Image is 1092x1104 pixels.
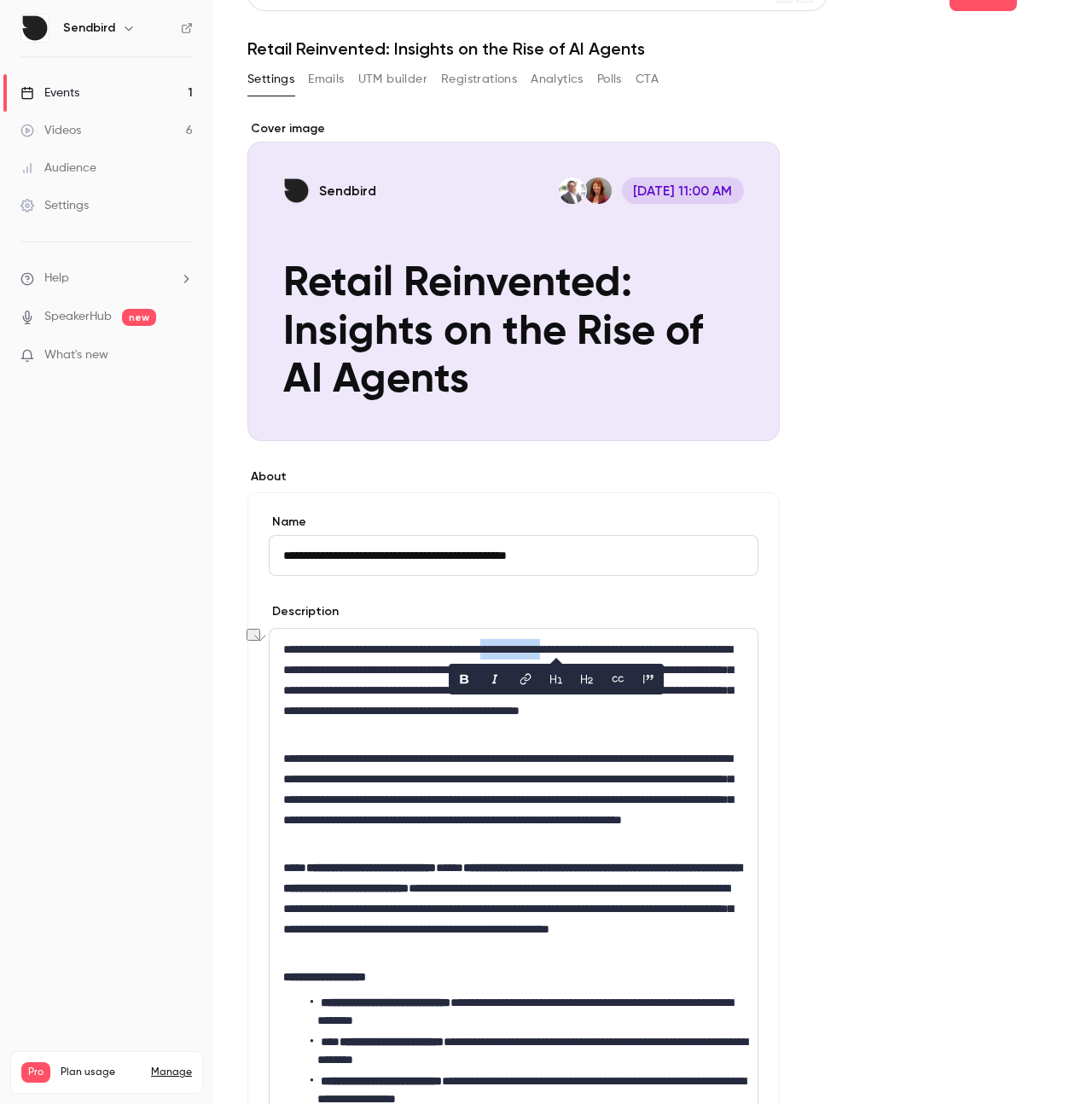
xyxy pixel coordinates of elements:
span: Help [44,270,69,288]
label: About [247,468,780,485]
button: link [512,665,539,693]
span: What's new [44,346,108,364]
h6: Sendbird [63,20,115,37]
label: Description [269,603,339,620]
button: Settings [247,66,294,93]
a: SpeakerHub [44,308,112,326]
button: CTA [636,66,659,93]
div: Audience [20,160,96,177]
span: new [122,309,156,326]
button: Polls [597,66,622,93]
img: Sendbird [21,15,49,42]
section: Cover image [247,120,780,441]
button: UTM builder [358,66,427,93]
div: Settings [20,197,89,214]
button: Emails [308,66,344,93]
div: Videos [20,122,81,139]
button: blockquote [635,665,662,693]
iframe: Noticeable Trigger [172,348,193,363]
label: Cover image [247,120,780,137]
span: Pro [21,1062,50,1083]
a: Manage [151,1066,192,1079]
button: italic [481,665,508,693]
button: Registrations [441,66,517,93]
h1: Retail Reinvented: Insights on the Rise of AI Agents [247,38,1058,59]
span: Plan usage [61,1066,141,1079]
label: Name [269,514,758,531]
button: Analytics [531,66,584,93]
div: Events [20,84,79,102]
button: bold [450,665,478,693]
li: help-dropdown-opener [20,270,193,288]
